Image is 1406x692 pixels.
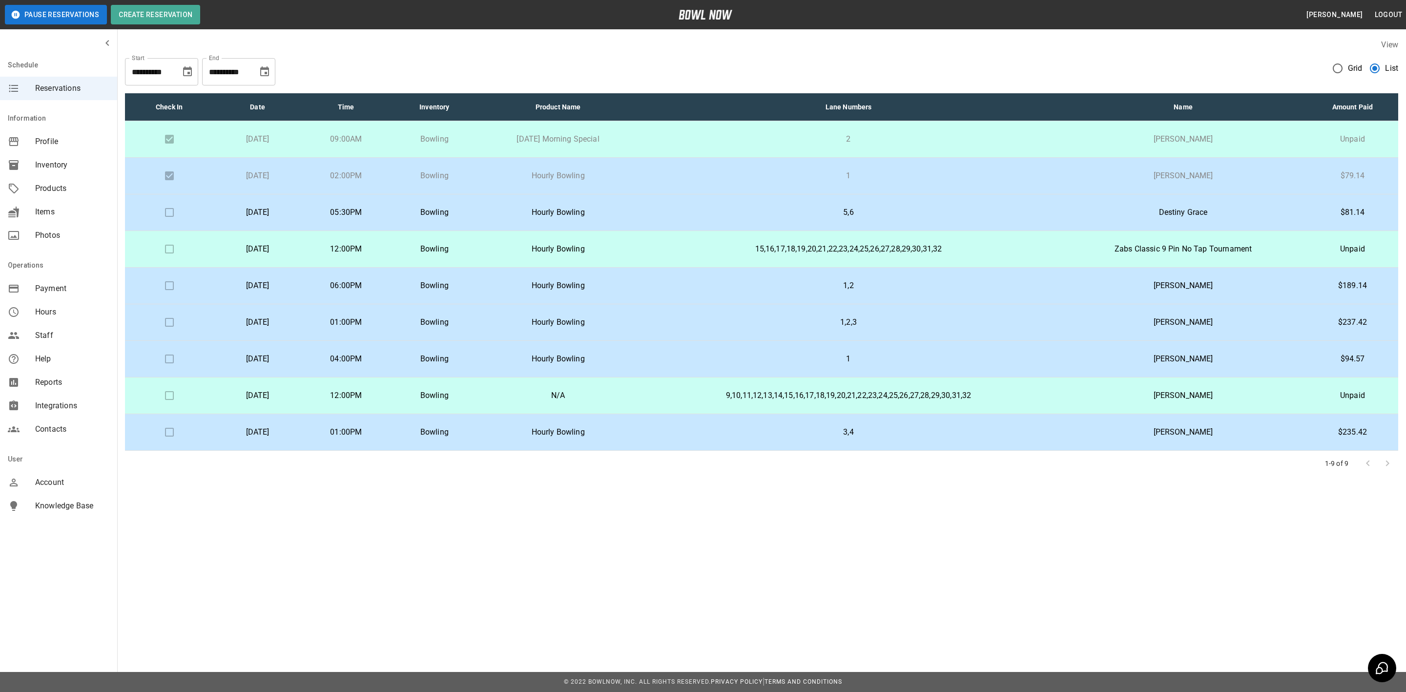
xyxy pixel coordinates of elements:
p: 06:00PM [310,280,382,292]
p: [PERSON_NAME] [1067,280,1299,292]
p: Bowling [398,390,471,401]
p: Bowling [398,133,471,145]
p: Hourly Bowling [486,207,630,218]
span: © 2022 BowlNow, Inc. All Rights Reserved. [564,678,711,685]
p: [PERSON_NAME] [1067,353,1299,365]
span: Inventory [35,159,109,171]
span: Reports [35,377,109,388]
p: Unpaid [1315,390,1390,401]
p: $237.42 [1315,316,1390,328]
button: Pause Reservations [5,5,107,24]
p: 1 [645,170,1052,182]
span: Account [35,477,109,488]
p: Hourly Bowling [486,316,630,328]
p: 09:00AM [310,133,382,145]
p: 15,16,17,18,19,20,21,22,23,24,25,26,27,28,29,30,31,32 [645,243,1052,255]
p: [DATE] [221,390,294,401]
p: $81.14 [1315,207,1390,218]
th: Amount Paid [1307,93,1398,121]
th: Name [1059,93,1307,121]
p: Unpaid [1315,133,1390,145]
span: Staff [35,330,109,341]
p: 05:30PM [310,207,382,218]
p: [DATE] [221,170,294,182]
p: $79.14 [1315,170,1390,182]
p: [DATE] [221,353,294,365]
p: Bowling [398,353,471,365]
th: Date [213,93,302,121]
th: Check In [125,93,213,121]
span: Photos [35,230,109,241]
button: Choose date, selected date is Sep 30, 2025 [255,62,274,82]
button: [PERSON_NAME] [1303,6,1366,24]
span: Grid [1348,63,1363,74]
p: 04:00PM [310,353,382,365]
p: Bowling [398,243,471,255]
p: Hourly Bowling [486,243,630,255]
p: Hourly Bowling [486,426,630,438]
p: Hourly Bowling [486,280,630,292]
p: $189.14 [1315,280,1390,292]
span: Profile [35,136,109,147]
p: N/A [486,390,630,401]
p: Unpaid [1315,243,1390,255]
a: Privacy Policy [711,678,763,685]
span: Hours [35,306,109,318]
p: [PERSON_NAME] [1067,316,1299,328]
p: [PERSON_NAME] [1067,426,1299,438]
p: 02:00PM [310,170,382,182]
p: $235.42 [1315,426,1390,438]
p: 5,6 [645,207,1052,218]
p: Bowling [398,170,471,182]
p: 1,2,3 [645,316,1052,328]
img: logo [679,10,732,20]
p: Destiny Grace [1067,207,1299,218]
span: Help [35,353,109,365]
p: [DATE] [221,280,294,292]
th: Inventory [390,93,478,121]
button: Logout [1371,6,1406,24]
span: Payment [35,283,109,294]
th: Product Name [478,93,638,121]
p: Bowling [398,207,471,218]
button: Create Reservation [111,5,200,24]
p: [DATE] [221,316,294,328]
th: Lane Numbers [638,93,1059,121]
p: [DATE] [221,133,294,145]
p: 1,2 [645,280,1052,292]
span: Integrations [35,400,109,412]
span: Knowledge Base [35,500,109,512]
p: Bowling [398,426,471,438]
span: List [1385,63,1398,74]
p: Hourly Bowling [486,170,630,182]
th: Time [302,93,390,121]
p: 1 [645,353,1052,365]
p: [DATE] [221,207,294,218]
a: Terms and Conditions [765,678,842,685]
p: Hourly Bowling [486,353,630,365]
button: Choose date, selected date is Aug 31, 2025 [178,62,197,82]
label: View [1381,40,1398,49]
p: [PERSON_NAME] [1067,390,1299,401]
p: 12:00PM [310,390,382,401]
p: 01:00PM [310,316,382,328]
p: [DATE] [221,426,294,438]
span: Contacts [35,423,109,435]
p: [DATE] Morning Special [486,133,630,145]
p: Bowling [398,280,471,292]
span: Reservations [35,83,109,94]
span: Items [35,206,109,218]
p: Bowling [398,316,471,328]
p: $94.57 [1315,353,1390,365]
span: Products [35,183,109,194]
p: 3,4 [645,426,1052,438]
p: 2 [645,133,1052,145]
p: 01:00PM [310,426,382,438]
p: 9,10,11,12,13,14,15,16,17,18,19,20,21,22,23,24,25,26,27,28,29,30,31,32 [645,390,1052,401]
p: 1-9 of 9 [1325,459,1348,468]
p: Zabs Classic 9 Pin No Tap Tournament [1067,243,1299,255]
p: 12:00PM [310,243,382,255]
p: [PERSON_NAME] [1067,170,1299,182]
p: [DATE] [221,243,294,255]
p: [PERSON_NAME] [1067,133,1299,145]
